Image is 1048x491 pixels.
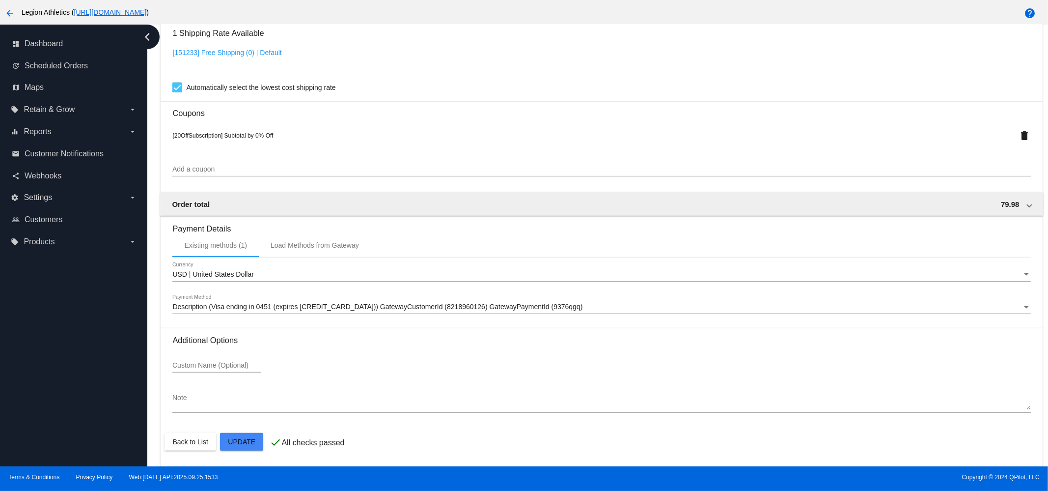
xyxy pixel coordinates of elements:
[24,193,52,202] span: Settings
[271,241,359,249] div: Load Methods from Gateway
[220,433,263,451] button: Update
[25,172,61,180] span: Webhooks
[11,106,19,114] i: local_offer
[12,80,137,95] a: map Maps
[8,474,59,481] a: Terms & Conditions
[228,438,255,446] span: Update
[129,238,137,246] i: arrow_drop_down
[172,336,1030,345] h3: Additional Options
[172,362,261,370] input: Custom Name (Optional)
[12,58,137,74] a: update Scheduled Orders
[172,303,1030,311] mat-select: Payment Method
[129,128,137,136] i: arrow_drop_down
[1001,200,1020,208] span: 79.98
[281,438,344,447] p: All checks passed
[172,303,582,311] span: Description (Visa ending in 0451 (expires [CREDIT_CARD_DATA])) GatewayCustomerId (8218960126) Gat...
[184,241,247,249] div: Existing methods (1)
[139,29,155,45] i: chevron_left
[172,132,273,139] span: [20OffSubscription] Subtotal by 0% Off
[11,238,19,246] i: local_offer
[1024,7,1036,19] mat-icon: help
[24,237,55,246] span: Products
[12,172,20,180] i: share
[24,127,51,136] span: Reports
[172,23,264,44] h3: 1 Shipping Rate Available
[12,212,137,228] a: people_outline Customers
[172,49,281,57] a: [151233] Free Shipping (0) | Default
[129,106,137,114] i: arrow_drop_down
[186,82,335,93] span: Automatically select the lowest cost shipping rate
[25,215,62,224] span: Customers
[129,474,218,481] a: Web:[DATE] API:2025.09.25.1533
[22,8,149,16] span: Legion Athletics ( )
[172,200,210,208] span: Order total
[24,105,75,114] span: Retain & Grow
[172,101,1030,118] h3: Coupons
[172,217,1030,233] h3: Payment Details
[172,271,1030,279] mat-select: Currency
[12,40,20,48] i: dashboard
[12,84,20,91] i: map
[12,146,137,162] a: email Customer Notifications
[12,36,137,52] a: dashboard Dashboard
[76,474,113,481] a: Privacy Policy
[74,8,147,16] a: [URL][DOMAIN_NAME]
[12,216,20,224] i: people_outline
[25,61,88,70] span: Scheduled Orders
[1019,130,1031,142] mat-icon: delete
[270,436,281,448] mat-icon: check
[532,474,1040,481] span: Copyright © 2024 QPilot, LLC
[12,150,20,158] i: email
[129,194,137,202] i: arrow_drop_down
[172,270,253,278] span: USD | United States Dollar
[172,438,208,446] span: Back to List
[25,83,44,92] span: Maps
[160,192,1043,216] mat-expansion-panel-header: Order total 79.98
[25,149,104,158] span: Customer Notifications
[165,433,216,451] button: Back to List
[12,62,20,70] i: update
[25,39,63,48] span: Dashboard
[172,166,1030,173] input: Add a coupon
[11,194,19,202] i: settings
[4,7,16,19] mat-icon: arrow_back
[11,128,19,136] i: equalizer
[12,168,137,184] a: share Webhooks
